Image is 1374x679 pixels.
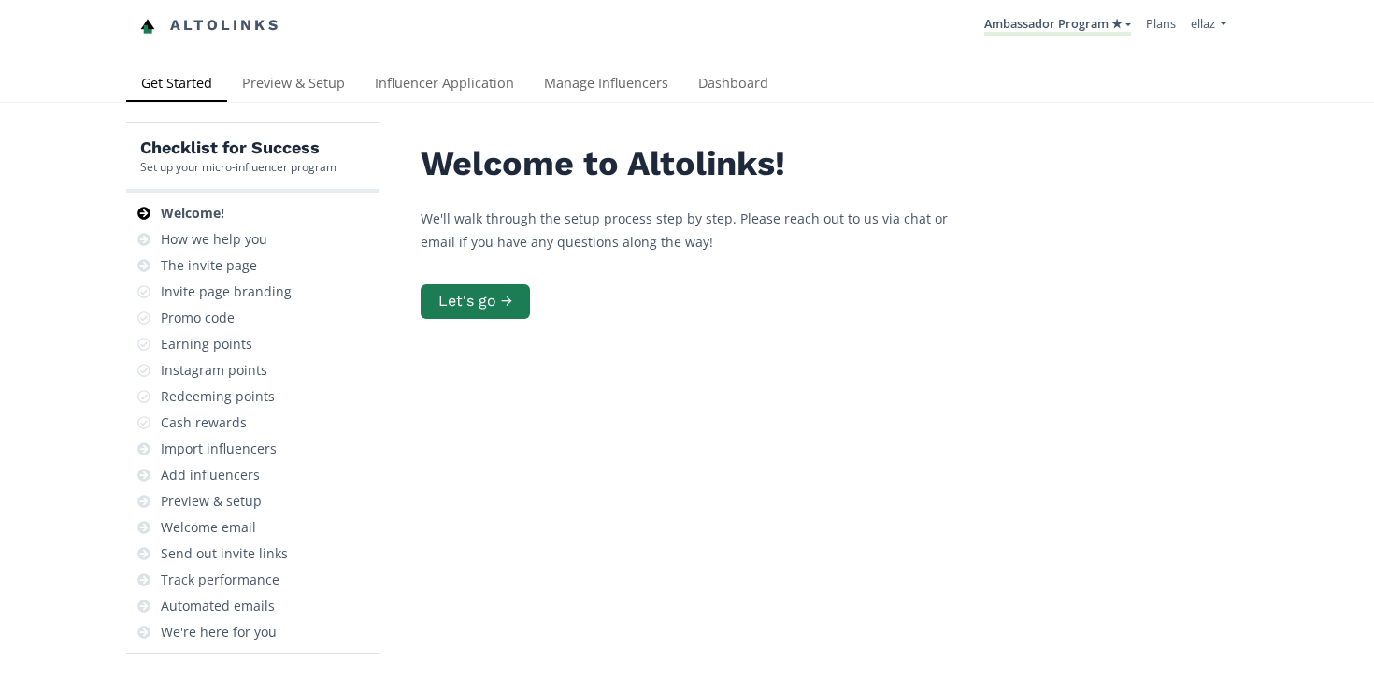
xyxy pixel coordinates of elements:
div: Earning points [161,335,252,354]
div: Automated emails [161,597,275,615]
h5: Checklist for Success [140,137,336,159]
div: Add influencers [161,466,260,484]
div: Instagram points [161,361,267,380]
a: Ambassador Program ★ [984,15,1131,36]
img: favicon-32x32.png [140,19,155,34]
a: ellaz [1191,15,1226,36]
div: Cash rewards [161,413,247,432]
div: Invite page branding [161,282,292,301]
div: Import influencers [161,440,277,458]
div: Set up your micro-influencer program [140,159,336,175]
div: Preview & setup [161,492,262,511]
div: Welcome email [161,518,256,537]
p: We'll walk through the setup process step by step. Please reach out to us via chat or email if yo... [421,207,981,253]
a: Dashboard [683,66,783,104]
div: We're here for you [161,623,277,642]
div: Redeeming points [161,387,275,406]
a: Manage Influencers [529,66,683,104]
h2: Welcome to Altolinks! [421,145,981,183]
a: Get Started [126,66,227,104]
a: Influencer Application [360,66,529,104]
a: Altolinks [140,10,280,41]
div: Send out invite links [161,544,288,563]
div: Promo code [161,309,235,327]
button: Let's go → [421,284,530,319]
div: Welcome! [161,204,224,223]
a: Plans [1146,15,1176,32]
div: How we help you [161,230,267,249]
a: Preview & Setup [227,66,360,104]
div: The invite page [161,256,257,275]
span: ellaz [1191,15,1215,32]
div: Track performance [161,571,279,589]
